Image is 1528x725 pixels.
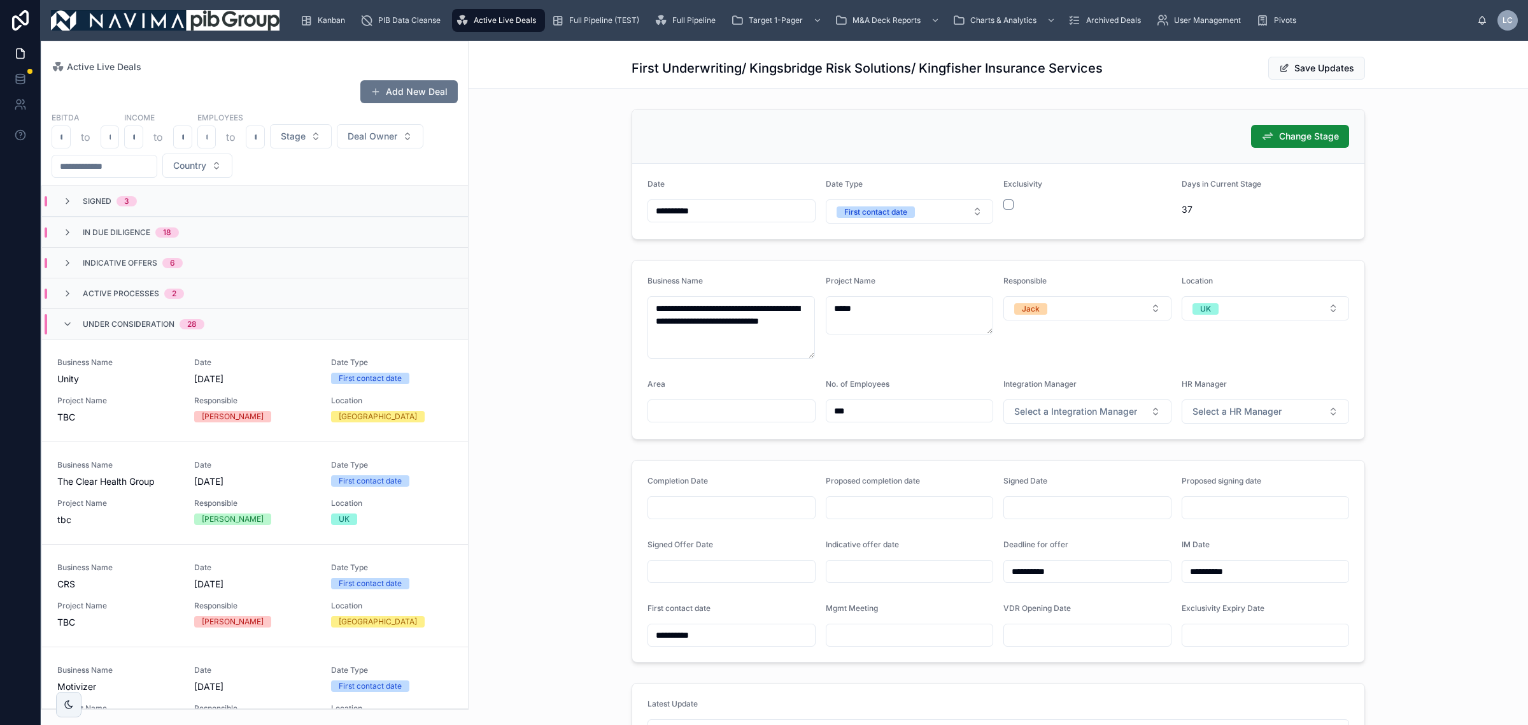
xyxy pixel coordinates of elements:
span: Date Type [331,357,453,368]
span: In Due Diligence [83,227,150,238]
div: UK [1200,303,1211,315]
div: 6 [170,258,175,268]
span: Project Name [57,396,179,406]
a: Business NameThe Clear Health GroupDate[DATE]Date TypeFirst contact dateProject NametbcResponsibl... [42,441,468,544]
span: Date [194,665,316,675]
a: Charts & Analytics [949,9,1062,32]
span: Location [331,498,453,508]
span: Select a HR Manager [1192,405,1282,418]
p: to [81,129,90,145]
span: 37 [1182,203,1350,216]
button: Change Stage [1251,125,1349,148]
div: 18 [163,227,171,238]
span: Date [194,563,316,573]
span: Date [647,179,665,189]
span: Date Type [826,179,863,189]
span: Date [194,460,316,470]
span: Location [1182,276,1213,285]
span: Deal Owner [348,130,397,143]
div: [GEOGRAPHIC_DATA] [339,616,417,628]
span: Project Name [826,276,875,285]
span: Responsible [194,498,316,508]
span: TBC [57,411,179,424]
span: Signed Offer Date [647,540,713,549]
span: Responsible [194,601,316,611]
span: Full Pipeline [672,15,716,25]
span: Date [194,357,316,368]
span: Motivizer [57,680,179,693]
span: Location [331,703,453,714]
a: PIB Data Cleanse [357,9,449,32]
span: Date Type [331,665,453,675]
a: Business NameCRSDate[DATE]Date TypeFirst contact dateProject NameTBCResponsible[PERSON_NAME]Locat... [42,544,468,647]
button: Save Updates [1268,57,1365,80]
span: Project Name [57,601,179,611]
button: Select Button [1182,296,1350,320]
span: IM Date [1182,540,1210,549]
span: Pivots [1274,15,1296,25]
span: Business Name [57,563,179,573]
span: Charts & Analytics [970,15,1036,25]
a: Kanban [296,9,354,32]
span: Active Processes [83,289,159,299]
span: [DATE] [194,680,316,693]
span: Archived Deals [1086,15,1141,25]
span: HR Manager [1182,379,1227,389]
label: EBITDA [52,111,80,123]
button: Select Button [337,124,423,148]
div: [PERSON_NAME] [202,616,264,628]
a: Pivots [1252,9,1305,32]
button: Select Button [826,199,994,224]
span: Exclusivity Expiry Date [1182,603,1264,613]
span: Change Stage [1279,130,1339,143]
span: Indicative Offers [83,258,157,268]
span: Completion Date [647,476,708,485]
span: Business Name [57,357,179,368]
div: scrollable content [290,6,1477,34]
span: Date Type [331,460,453,470]
span: Stage [281,130,306,143]
span: Location [331,396,453,406]
span: Country [173,159,206,172]
button: Select Button [1182,399,1350,424]
a: User Management [1152,9,1250,32]
a: Target 1-Pager [727,9,828,32]
button: Add New Deal [360,80,458,103]
span: Unity [57,373,179,385]
span: Under Consideration [83,319,174,329]
a: Archived Deals [1065,9,1150,32]
button: Select Button [1003,296,1171,320]
span: Days in Current Stage [1182,179,1261,189]
div: 3 [124,196,129,206]
span: Signed [83,196,111,206]
span: Responsible [194,703,316,714]
span: Proposed completion date [826,476,920,485]
img: App logo [51,10,279,31]
div: [GEOGRAPHIC_DATA] [339,411,417,422]
a: Active Live Deals [452,9,545,32]
button: Select Button [270,124,332,148]
span: Active Live Deals [474,15,536,25]
span: The Clear Health Group [57,475,179,488]
span: Project Name [57,498,179,508]
span: CRS [57,578,179,591]
span: Full Pipeline (TEST) [569,15,639,25]
span: M&A Deck Reports [852,15,921,25]
div: [PERSON_NAME] [202,411,264,422]
button: Select Button [162,154,232,178]
span: Exclusivity [1003,179,1042,189]
span: Responsible [194,396,316,406]
span: [DATE] [194,373,316,385]
a: Full Pipeline [651,9,725,32]
span: Responsible [1003,276,1047,285]
span: Location [331,601,453,611]
p: to [226,129,236,145]
label: Employees [197,111,243,123]
p: to [153,129,163,145]
div: First contact date [844,206,907,218]
a: Active Live Deals [52,61,141,73]
span: Business Name [647,276,703,285]
span: Active Live Deals [67,61,141,73]
a: Business NameUnityDate[DATE]Date TypeFirst contact dateProject NameTBCResponsible[PERSON_NAME]Loc... [42,339,468,441]
span: Target 1-Pager [749,15,803,25]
